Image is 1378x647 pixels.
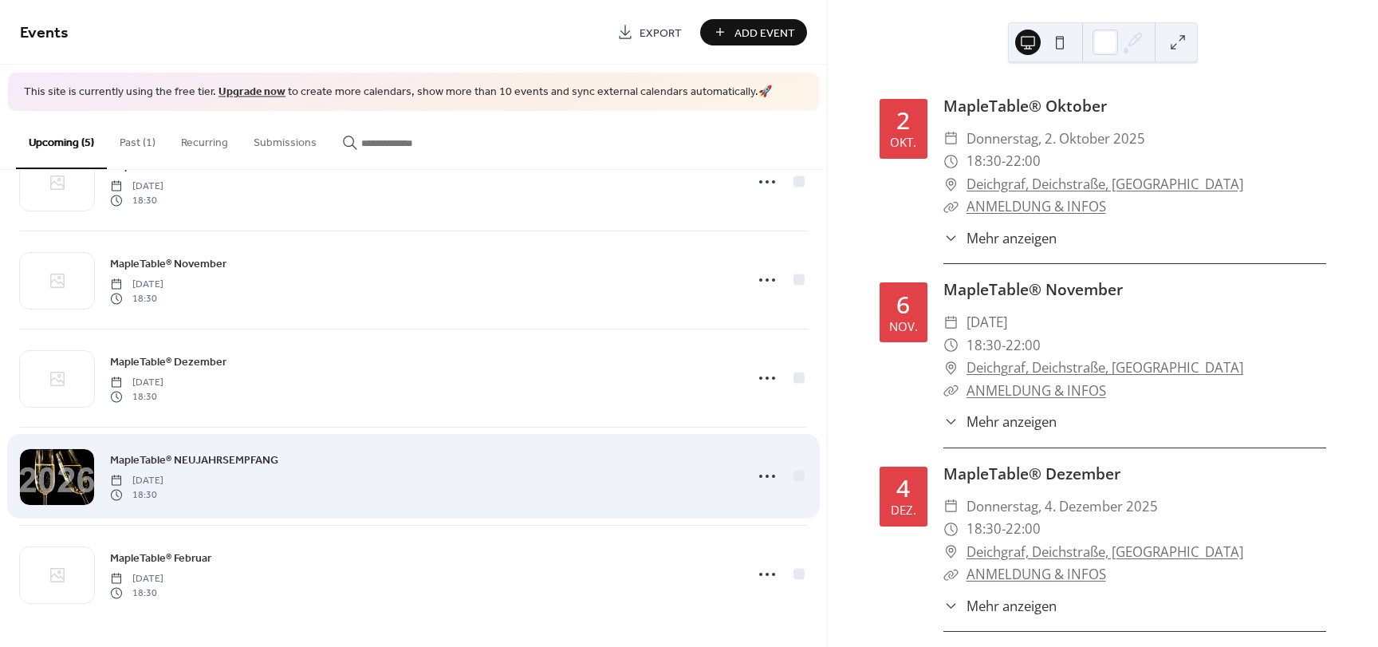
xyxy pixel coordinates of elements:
div: ​ [943,412,959,432]
div: ​ [943,357,959,380]
span: [DATE] [967,311,1007,334]
div: ​ [943,195,959,219]
span: Donnerstag, 2. Oktober 2025 [967,128,1145,151]
a: Deichgraf, Deichstraße, [GEOGRAPHIC_DATA] [967,173,1243,196]
a: Deichgraf, Deichstraße, [GEOGRAPHIC_DATA] [967,541,1243,564]
span: Mehr anzeigen [967,596,1057,616]
span: 18:30 [967,334,1002,357]
div: ​ [943,128,959,151]
span: MapleTable® Februar [110,550,211,566]
span: - [1002,150,1006,173]
span: [DATE] [110,375,163,389]
div: ​ [943,495,959,519]
a: MapleTable® November [943,278,1123,300]
div: 2 [896,108,910,132]
span: 18:30 [110,488,163,503]
button: ​Mehr anzeigen [943,228,1057,248]
div: ​ [943,518,959,541]
span: 18:30 [110,292,163,306]
div: Okt. [890,136,916,148]
span: 22:00 [1006,334,1041,357]
span: Add Event [734,25,795,41]
div: ​ [943,311,959,334]
div: ​ [943,228,959,248]
span: 18:30 [110,390,163,404]
span: 18:30 [110,586,163,601]
button: ​Mehr anzeigen [943,596,1057,616]
span: Export [640,25,682,41]
a: MapleTable® Dezember [943,463,1120,484]
button: ​Mehr anzeigen [943,412,1057,432]
span: - [1002,334,1006,357]
span: [DATE] [110,179,163,193]
a: MapleTable® November [110,254,226,273]
div: Dez. [891,504,916,516]
span: 18:30 [967,150,1002,173]
span: 22:00 [1006,150,1041,173]
a: ANMELDUNG & INFOS [967,565,1106,583]
div: ​ [943,380,959,403]
a: ANMELDUNG & INFOS [967,197,1106,215]
a: Deichgraf, Deichstraße, [GEOGRAPHIC_DATA] [967,357,1243,380]
a: MapleTable® NEUJAHRSEMPFANG [110,451,278,469]
span: Events [20,18,69,49]
span: Donnerstag, 4. Dezember 2025 [967,495,1158,519]
a: Export [605,19,694,45]
div: ​ [943,150,959,173]
button: Add Event [700,19,807,45]
div: ​ [943,541,959,564]
button: Recurring [168,111,241,168]
span: MapleTable® November [110,255,226,272]
a: MapleTable® Dezember [110,353,226,371]
a: MapleTable® Oktober [943,95,1107,116]
span: MapleTable® Dezember [110,353,226,370]
div: ​ [943,563,959,586]
div: Nov. [889,321,918,333]
a: ANMELDUNG & INFOS [967,381,1106,400]
button: Upcoming (5) [16,111,107,169]
span: 22:00 [1006,518,1041,541]
div: ​ [943,596,959,616]
span: [DATE] [110,473,163,487]
span: 18:30 [110,194,163,208]
a: MapleTable® Februar [110,549,211,567]
span: - [1002,518,1006,541]
span: This site is currently using the free tier. to create more calendars, show more than 10 events an... [24,85,772,101]
span: MapleTable® NEUJAHRSEMPFANG [110,452,278,468]
span: [DATE] [110,571,163,586]
span: [DATE] [110,277,163,291]
span: Mehr anzeigen [967,228,1057,248]
div: 4 [896,476,910,500]
div: ​ [943,173,959,196]
span: 18:30 [967,518,1002,541]
button: Past (1) [107,111,168,168]
button: Submissions [241,111,329,168]
a: Upgrade now [219,81,285,103]
div: 6 [896,293,910,317]
span: Mehr anzeigen [967,412,1057,432]
div: ​ [943,334,959,357]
